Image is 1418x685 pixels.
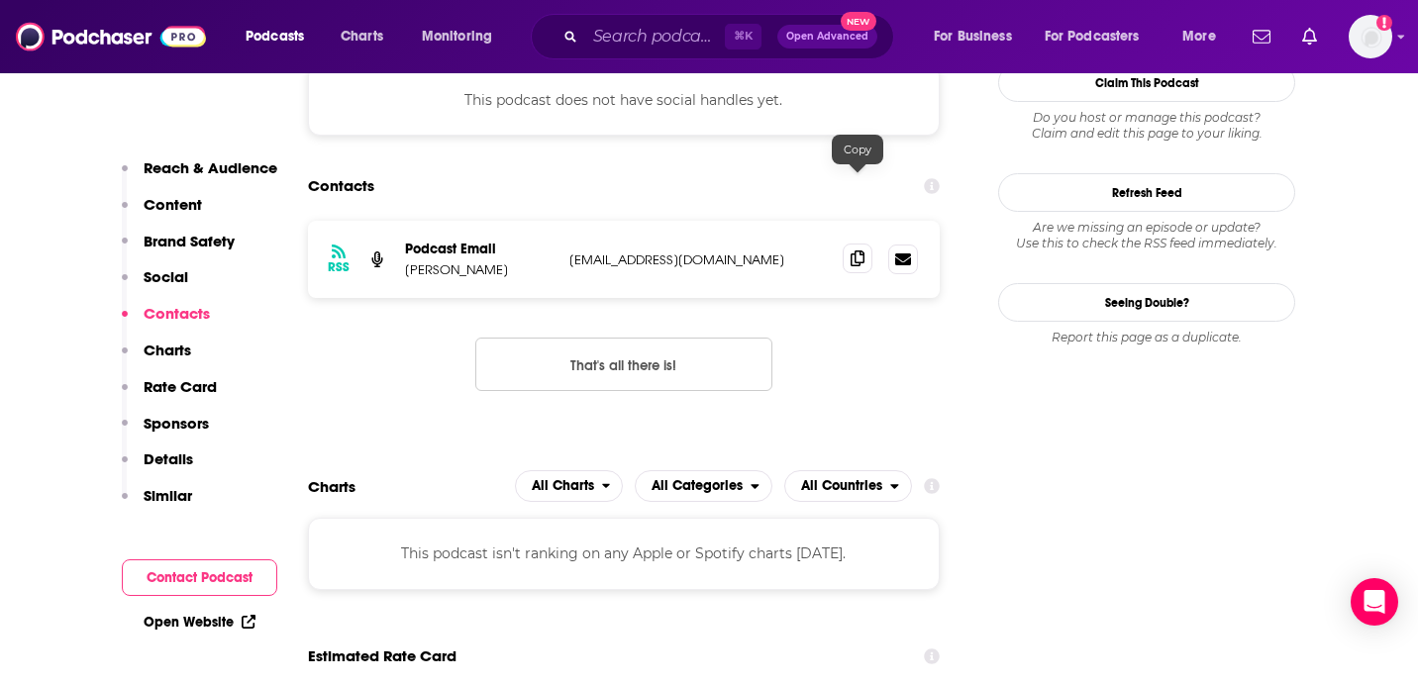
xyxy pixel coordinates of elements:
[405,261,554,278] p: [PERSON_NAME]
[1376,15,1392,31] svg: Add a profile image
[308,167,374,205] h2: Contacts
[784,470,912,502] h2: Countries
[1351,578,1398,626] div: Open Intercom Messenger
[122,559,277,596] button: Contact Podcast
[122,486,192,523] button: Similar
[122,232,235,268] button: Brand Safety
[341,23,383,50] span: Charts
[308,518,940,589] div: This podcast isn't ranking on any Apple or Spotify charts [DATE].
[144,267,188,286] p: Social
[308,64,940,136] div: This podcast does not have social handles yet.
[1245,20,1278,53] a: Show notifications dropdown
[144,377,217,396] p: Rate Card
[1294,20,1325,53] a: Show notifications dropdown
[841,12,876,31] span: New
[122,449,193,486] button: Details
[585,21,725,52] input: Search podcasts, credits, & more...
[122,195,202,232] button: Content
[232,21,330,52] button: open menu
[1182,23,1216,50] span: More
[635,470,772,502] h2: Categories
[144,195,202,214] p: Content
[515,470,624,502] button: open menu
[1045,23,1140,50] span: For Podcasters
[475,338,772,391] button: Nothing here.
[308,477,355,496] h2: Charts
[1349,15,1392,58] span: Logged in as jciarczynski
[998,110,1295,126] span: Do you host or manage this podcast?
[1349,15,1392,58] button: Show profile menu
[532,479,594,493] span: All Charts
[635,470,772,502] button: open menu
[784,470,912,502] button: open menu
[144,158,277,177] p: Reach & Audience
[122,304,210,341] button: Contacts
[1349,15,1392,58] img: User Profile
[122,158,277,195] button: Reach & Audience
[122,341,191,377] button: Charts
[144,304,210,323] p: Contacts
[144,486,192,505] p: Similar
[998,220,1295,251] div: Are we missing an episode or update? Use this to check the RSS feed immediately.
[16,18,206,55] img: Podchaser - Follow, Share and Rate Podcasts
[934,23,1012,50] span: For Business
[920,21,1037,52] button: open menu
[328,21,395,52] a: Charts
[144,341,191,359] p: Charts
[144,232,235,250] p: Brand Safety
[408,21,518,52] button: open menu
[569,251,827,268] p: [EMAIL_ADDRESS][DOMAIN_NAME]
[652,479,743,493] span: All Categories
[998,173,1295,212] button: Refresh Feed
[777,25,877,49] button: Open AdvancedNew
[998,63,1295,102] button: Claim This Podcast
[515,470,624,502] h2: Platforms
[144,449,193,468] p: Details
[786,32,868,42] span: Open Advanced
[998,330,1295,345] div: Report this page as a duplicate.
[998,110,1295,142] div: Claim and edit this page to your liking.
[328,259,350,275] h3: RSS
[122,414,209,450] button: Sponsors
[405,241,554,257] p: Podcast Email
[998,283,1295,322] a: Seeing Double?
[122,267,188,304] button: Social
[308,637,456,675] span: Estimated Rate Card
[1032,21,1168,52] button: open menu
[122,377,217,414] button: Rate Card
[725,24,761,49] span: ⌘ K
[144,614,255,631] a: Open Website
[144,414,209,433] p: Sponsors
[801,479,882,493] span: All Countries
[832,135,883,164] div: Copy
[246,23,304,50] span: Podcasts
[422,23,492,50] span: Monitoring
[550,14,913,59] div: Search podcasts, credits, & more...
[1168,21,1241,52] button: open menu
